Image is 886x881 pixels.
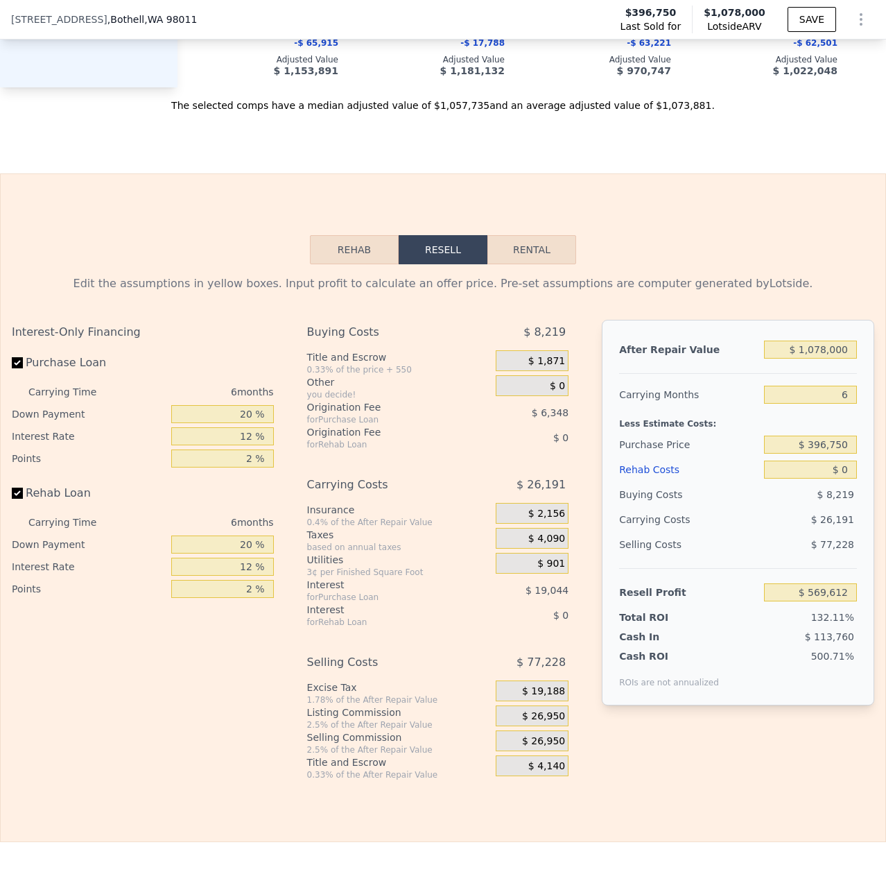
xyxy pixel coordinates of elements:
[307,439,461,450] div: for Rehab Loan
[793,38,837,48] span: -$ 62,501
[619,663,719,688] div: ROIs are not annualized
[307,503,490,517] div: Insurance
[627,38,671,48] span: -$ 63,221
[440,65,505,76] span: $ 1,181,132
[12,488,23,499] input: Rehab Loan
[307,694,490,705] div: 1.78% of the After Repair Value
[625,6,677,19] span: $396,750
[12,447,166,470] div: Points
[144,14,197,25] span: , WA 98011
[307,705,490,719] div: Listing Commission
[124,511,274,533] div: 6 months
[307,364,490,375] div: 0.33% of the price + 550
[619,432,758,457] div: Purchase Price
[12,350,166,375] label: Purchase Loan
[307,472,461,497] div: Carrying Costs
[619,649,719,663] div: Cash ROI
[12,425,166,447] div: Interest Rate
[307,617,461,628] div: for Rehab Loan
[811,514,854,525] span: $ 26,191
[307,567,490,578] div: 3¢ per Finished Square Foot
[361,54,505,65] div: Adjusted Value
[817,489,854,500] span: $ 8,219
[307,769,490,780] div: 0.33% of the After Repair Value
[11,12,107,26] span: [STREET_ADDRESS]
[619,407,857,432] div: Less Estimate Costs:
[553,610,568,621] span: $ 0
[307,517,490,528] div: 0.4% of the After Repair Value
[773,65,837,76] span: $ 1,022,048
[537,558,565,570] span: $ 901
[516,650,566,675] span: $ 77,228
[619,382,758,407] div: Carrying Months
[847,6,875,33] button: Show Options
[307,320,461,345] div: Buying Costs
[274,65,338,76] span: $ 1,153,891
[307,528,490,542] div: Taxes
[307,553,490,567] div: Utilities
[704,19,765,33] span: Lotside ARV
[811,539,854,550] span: $ 77,228
[307,389,490,400] div: you decide!
[307,425,461,439] div: Origination Fee
[704,7,765,18] span: $1,078,000
[294,38,338,48] span: -$ 65,915
[307,650,461,675] div: Selling Costs
[532,407,568,418] span: $ 6,348
[522,685,565,698] span: $ 19,188
[788,7,836,32] button: SAVE
[307,603,461,617] div: Interest
[553,432,568,443] span: $ 0
[12,357,23,368] input: Purchase Loan
[307,350,490,364] div: Title and Escrow
[528,760,565,773] span: $ 4,140
[12,320,274,345] div: Interest-Only Financing
[307,755,490,769] div: Title and Escrow
[307,681,490,694] div: Excise Tax
[550,380,565,393] span: $ 0
[28,511,119,533] div: Carrying Time
[805,631,854,642] span: $ 113,760
[487,235,576,264] button: Rental
[124,381,274,403] div: 6 months
[811,651,854,662] span: 500.71%
[525,585,568,596] span: $ 19,044
[194,54,338,65] div: Adjusted Value
[310,235,399,264] button: Rehab
[307,542,490,553] div: based on annual taxes
[619,610,706,624] div: Total ROI
[523,320,566,345] span: $ 8,219
[620,19,681,33] span: Last Sold for
[528,355,565,368] span: $ 1,871
[619,457,758,482] div: Rehab Costs
[528,508,565,520] span: $ 2,156
[28,381,119,403] div: Carrying Time
[617,65,671,76] span: $ 970,747
[460,38,505,48] span: -$ 17,788
[12,481,166,506] label: Rehab Loan
[516,472,566,497] span: $ 26,191
[307,730,490,744] div: Selling Commission
[12,533,166,556] div: Down Payment
[307,375,490,389] div: Other
[12,403,166,425] div: Down Payment
[307,400,461,414] div: Origination Fee
[619,507,706,532] div: Carrying Costs
[12,556,166,578] div: Interest Rate
[12,275,874,292] div: Edit the assumptions in yellow boxes. Input profit to calculate an offer price. Pre-set assumptio...
[619,580,758,605] div: Resell Profit
[522,735,565,748] span: $ 26,950
[307,592,461,603] div: for Purchase Loan
[619,630,706,644] div: Cash In
[619,532,758,557] div: Selling Costs
[693,54,837,65] div: Adjusted Value
[107,12,198,26] span: , Bothell
[528,533,565,545] span: $ 4,090
[811,612,854,623] span: 132.11%
[12,578,166,600] div: Points
[399,235,487,264] button: Resell
[619,482,758,507] div: Buying Costs
[307,744,490,755] div: 2.5% of the After Repair Value
[307,578,461,592] div: Interest
[522,710,565,723] span: $ 26,950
